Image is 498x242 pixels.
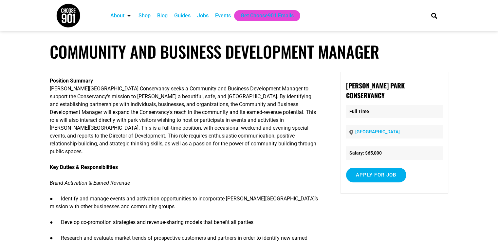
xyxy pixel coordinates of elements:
[157,12,168,20] a: Blog
[346,146,443,160] li: Salary: $65,000
[50,180,130,186] em: Brand Activation & Earned Revenue
[50,78,93,84] strong: Position Summary
[197,12,209,20] a: Jobs
[429,10,439,21] div: Search
[355,129,400,134] a: [GEOGRAPHIC_DATA]
[110,12,124,20] a: About
[50,195,321,211] p: ● Identify and manage events and activation opportunities to incorporate [PERSON_NAME][GEOGRAPHIC...
[50,77,321,156] p: [PERSON_NAME][GEOGRAPHIC_DATA] Conservancy seeks a Community and Business Development Manager to ...
[215,12,231,20] a: Events
[346,81,405,100] strong: [PERSON_NAME] Park Conservancy
[346,168,406,182] input: Apply for job
[107,10,135,21] div: About
[50,164,118,170] strong: Key Duties & Responsibilities
[50,42,448,61] h1: Community and Business Development Manager
[241,12,294,20] a: Get Choose901 Emails
[174,12,191,20] a: Guides
[138,12,151,20] a: Shop
[346,105,443,118] p: Full Time
[50,218,321,226] p: ● Develop co-promotion strategies and revenue-sharing models that benefit all parties
[107,10,420,21] nav: Main nav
